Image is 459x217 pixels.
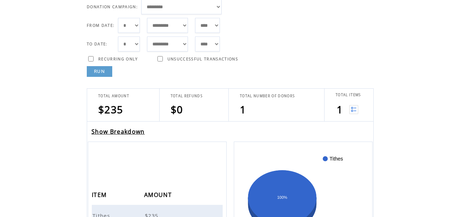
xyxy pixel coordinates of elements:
span: $0 [171,103,183,116]
span: $235 [98,103,123,116]
span: RECURRING ONLY [98,56,138,61]
a: RUN [87,66,112,77]
span: 1 [240,103,246,116]
a: ITEM [92,192,108,197]
img: View list [349,105,358,114]
span: TOTAL ITEMS [336,93,361,97]
text: 100% [277,195,287,199]
span: TOTAL REFUNDS [171,94,203,98]
span: TOTAL NUMBER OF DONORS [240,94,295,98]
span: 1 [337,103,343,116]
a: Show Breakdown [91,128,145,135]
span: AMOUNT [144,189,174,202]
span: FROM DATE: [87,23,114,28]
span: ITEM [92,189,108,202]
span: TOTAL AMOUNT [98,94,129,98]
span: TO DATE: [87,41,108,46]
span: UNSUCCESSFUL TRANSACTIONS [167,56,238,61]
a: AMOUNT [144,192,174,197]
span: DONATION CAMPAIGN: [87,4,138,9]
text: Tithes [330,156,343,162]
